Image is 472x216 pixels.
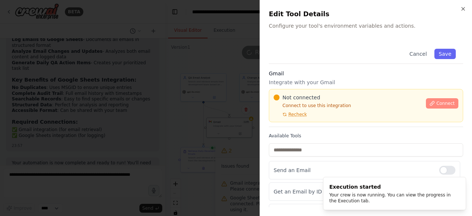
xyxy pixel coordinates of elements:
[282,94,320,101] span: Not connected
[269,9,463,19] h2: Edit Tool Details
[329,183,457,191] div: Execution started
[436,100,455,106] span: Connect
[274,188,433,195] p: Get an Email by ID
[426,98,458,109] button: Connect
[288,112,307,117] span: Recheck
[269,70,463,77] h3: Gmail
[274,112,307,117] button: Recheck
[269,79,463,86] p: Integrate with your Gmail
[269,22,463,30] p: Configure your tool's environment variables and actions.
[434,49,456,59] button: Save
[274,103,421,109] p: Connect to use this integration
[269,133,463,139] label: Available Tools
[274,167,433,174] p: Send an Email
[329,192,457,204] div: Your crew is now running. You can view the progress in the Execution tab.
[405,49,431,59] button: Cancel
